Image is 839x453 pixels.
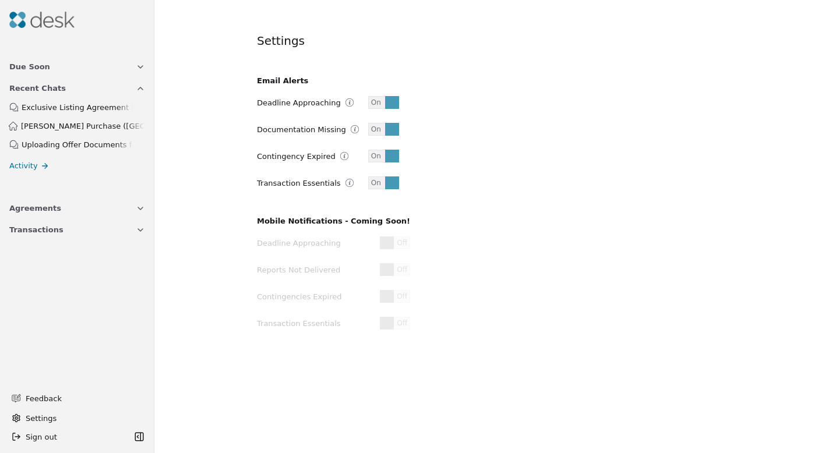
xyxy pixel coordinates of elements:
[5,388,145,409] button: Feedback
[257,153,336,160] label: Contingency Expired
[9,202,61,214] span: Agreements
[2,77,152,99] button: Recent Chats
[22,101,133,114] div: Exclusive Listing Agreement Request
[9,61,50,73] span: Due Soon
[9,12,75,28] img: Desk
[257,179,341,187] label: Transaction Essentials
[4,99,149,115] a: Exclusive Listing Agreement Request
[2,56,152,77] button: Due Soon
[26,431,57,443] span: Sign out
[9,224,64,236] span: Transactions
[257,126,346,133] label: Documentation Missing
[2,197,152,219] button: Agreements
[9,160,38,172] span: Activity
[22,139,133,151] div: Uploading Offer Documents for Review
[368,123,384,135] span: On
[7,427,131,446] button: Sign out
[4,136,149,153] a: Uploading Offer Documents for Review
[257,99,341,107] label: Deadline Approaching
[7,409,147,427] button: Settings
[26,392,138,405] span: Feedback
[368,97,384,108] span: On
[9,82,66,94] span: Recent Chats
[368,177,384,189] span: On
[257,33,305,49] h4: Settings
[4,118,149,134] a: [PERSON_NAME] Purchase ([GEOGRAPHIC_DATA])
[257,75,399,87] h3: Email Alerts
[21,120,144,132] span: [PERSON_NAME] Purchase ([GEOGRAPHIC_DATA])
[2,219,152,240] button: Transactions
[26,412,57,424] span: Settings
[257,215,410,227] h3: Mobile Notifications - Coming Soon!
[2,157,152,174] a: Activity
[368,150,384,162] span: On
